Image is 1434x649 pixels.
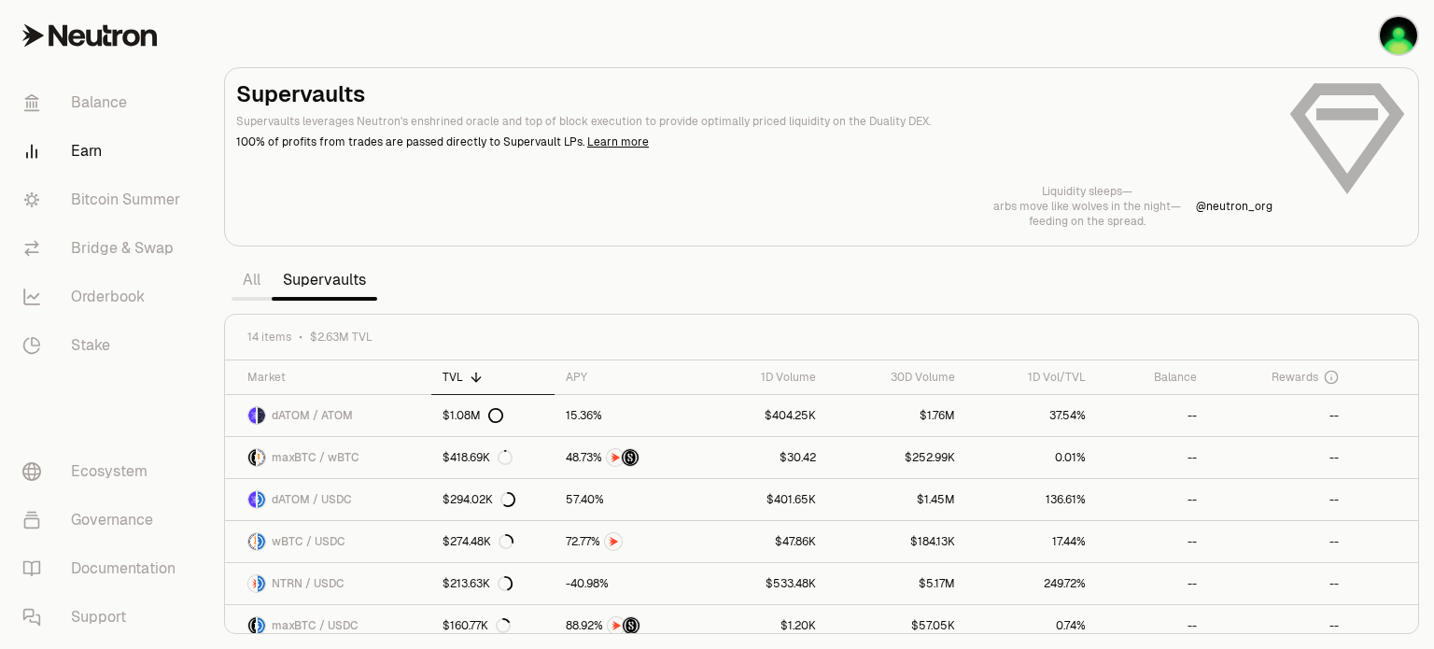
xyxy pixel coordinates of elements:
img: Daditos [1380,17,1417,54]
a: $213.63K [431,563,555,604]
a: dATOM LogoUSDC LogodATOM / USDC [225,479,431,520]
img: ATOM Logo [258,407,265,424]
img: USDC Logo [258,533,265,550]
a: maxBTC LogowBTC LogomaxBTC / wBTC [225,437,431,478]
a: -- [1208,479,1351,520]
a: $404.25K [700,395,827,436]
div: $418.69K [443,450,513,465]
button: NTRN [566,532,688,551]
a: $47.86K [700,521,827,562]
a: NTRN LogoUSDC LogoNTRN / USDC [225,563,431,604]
span: maxBTC / wBTC [272,450,359,465]
a: $184.13K [827,521,966,562]
div: Balance [1108,370,1197,385]
div: $294.02K [443,492,515,507]
img: NTRN [605,533,622,550]
img: wBTC Logo [258,449,265,466]
span: NTRN / USDC [272,576,344,591]
a: All [232,261,272,299]
a: $252.99K [827,437,966,478]
img: dATOM Logo [248,491,256,508]
a: Bitcoin Summer [7,176,202,224]
a: $30.42 [700,437,827,478]
a: 136.61% [966,479,1097,520]
a: -- [1097,521,1208,562]
button: NTRNStructured Points [566,616,688,635]
span: dATOM / USDC [272,492,352,507]
p: feeding on the spread. [993,214,1181,229]
a: $1.20K [700,605,827,646]
a: NTRNStructured Points [555,437,699,478]
a: -- [1097,563,1208,604]
div: TVL [443,370,543,385]
a: -- [1097,437,1208,478]
a: -- [1097,479,1208,520]
span: $2.63M TVL [310,330,373,345]
a: Stake [7,321,202,370]
a: Supervaults [272,261,377,299]
span: wBTC / USDC [272,534,345,549]
a: -- [1208,437,1351,478]
a: wBTC LogoUSDC LogowBTC / USDC [225,521,431,562]
a: Liquidity sleeps—arbs move like wolves in the night—feeding on the spread. [993,184,1181,229]
a: $274.48K [431,521,555,562]
a: $294.02K [431,479,555,520]
div: $1.08M [443,408,503,423]
a: 0.74% [966,605,1097,646]
p: Liquidity sleeps— [993,184,1181,199]
a: -- [1097,605,1208,646]
img: NTRN Logo [248,575,256,592]
a: $1.76M [827,395,966,436]
button: NTRNStructured Points [566,448,688,467]
img: Structured Points [622,449,639,466]
img: maxBTC Logo [248,617,256,634]
a: Support [7,593,202,642]
img: USDC Logo [258,617,265,634]
a: $160.77K [431,605,555,646]
div: APY [566,370,688,385]
div: Market [247,370,420,385]
a: dATOM LogoATOM LogodATOM / ATOM [225,395,431,436]
a: @neutron_org [1196,199,1272,214]
span: Rewards [1272,370,1318,385]
img: maxBTC Logo [248,449,256,466]
a: $1.08M [431,395,555,436]
p: arbs move like wolves in the night— [993,199,1181,214]
a: -- [1208,521,1351,562]
img: dATOM Logo [248,407,256,424]
div: $213.63K [443,576,513,591]
a: -- [1208,605,1351,646]
a: $57.05K [827,605,966,646]
a: 37.54% [966,395,1097,436]
img: NTRN [607,449,624,466]
a: -- [1208,395,1351,436]
a: $1.45M [827,479,966,520]
p: Supervaults leverages Neutron's enshrined oracle and top of block execution to provide optimally ... [236,113,1272,130]
img: NTRN [608,617,625,634]
div: 1D Vol/TVL [977,370,1086,385]
a: maxBTC LogoUSDC LogomaxBTC / USDC [225,605,431,646]
p: @ neutron_org [1196,199,1272,214]
a: -- [1097,395,1208,436]
div: 1D Volume [711,370,816,385]
a: 17.44% [966,521,1097,562]
span: dATOM / ATOM [272,408,353,423]
span: maxBTC / USDC [272,618,358,633]
img: USDC Logo [258,575,265,592]
div: $160.77K [443,618,511,633]
img: wBTC Logo [248,533,256,550]
div: 30D Volume [838,370,955,385]
a: NTRN [555,521,699,562]
a: Ecosystem [7,447,202,496]
a: NTRNStructured Points [555,605,699,646]
a: $418.69K [431,437,555,478]
a: Learn more [587,134,649,149]
a: Earn [7,127,202,176]
a: 0.01% [966,437,1097,478]
a: $5.17M [827,563,966,604]
a: Governance [7,496,202,544]
a: 249.72% [966,563,1097,604]
a: $533.48K [700,563,827,604]
img: Structured Points [623,617,640,634]
div: $274.48K [443,534,513,549]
